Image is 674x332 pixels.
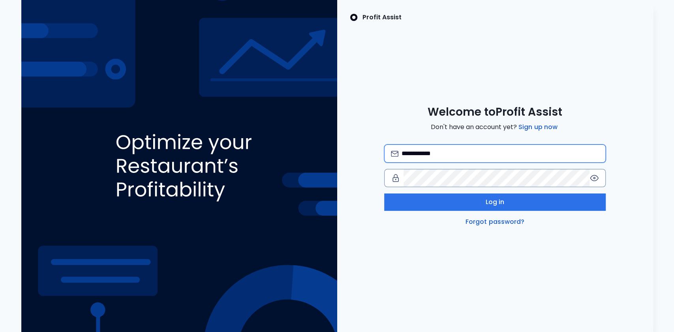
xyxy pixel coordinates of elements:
span: Welcome to Profit Assist [428,105,562,119]
p: Profit Assist [362,13,402,22]
button: Log in [384,193,606,211]
span: Log in [486,197,505,207]
span: Don't have an account yet? [431,122,559,132]
img: email [391,151,398,157]
a: Forgot password? [464,217,526,227]
a: Sign up now [517,122,559,132]
img: SpotOn Logo [350,13,358,22]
